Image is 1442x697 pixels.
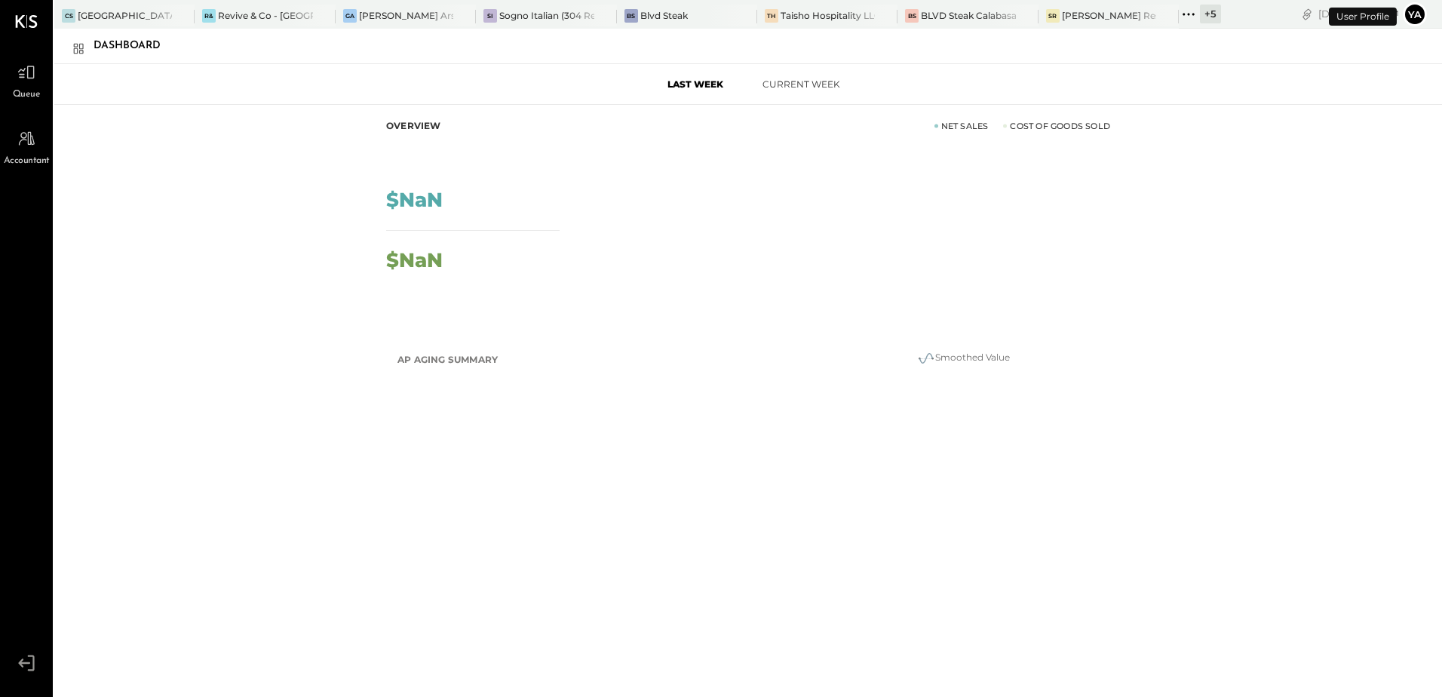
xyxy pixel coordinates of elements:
span: Queue [13,88,41,102]
div: Net Sales [934,120,989,132]
div: BS [905,9,919,23]
div: Cost of Goods Sold [1003,120,1110,132]
div: [PERSON_NAME] Restaurant & Deli [1062,9,1156,22]
div: CS [62,9,75,23]
div: R& [202,9,216,23]
div: Revive & Co - [GEOGRAPHIC_DATA] [218,9,312,22]
button: Current Week [748,72,854,97]
div: Blvd Steak [640,9,688,22]
button: Last Week [643,72,748,97]
div: SI [483,9,497,23]
div: User Profile [1329,8,1397,26]
div: [PERSON_NAME] Arso [359,9,453,22]
span: Accountant [4,155,50,168]
div: [GEOGRAPHIC_DATA][PERSON_NAME] [78,9,172,22]
div: SR [1046,9,1060,23]
h2: AP Aging Summary [397,346,498,373]
div: BLVD Steak Calabasas [921,9,1015,22]
div: Overview [386,120,441,132]
div: Dashboard [94,34,176,58]
div: Sogno Italian (304 Restaurant) [499,9,594,22]
a: Queue [1,58,52,102]
div: Smoothed Value [812,349,1114,367]
div: [DATE] [1318,7,1399,21]
div: + 5 [1200,5,1221,23]
div: BS [624,9,638,23]
div: GA [343,9,357,23]
div: $NaN [386,250,443,270]
div: $NaN [386,190,443,210]
a: Accountant [1,124,52,168]
div: TH [765,9,778,23]
div: copy link [1299,6,1315,22]
button: ya [1403,2,1427,26]
div: Taisho Hospitality LLC [781,9,875,22]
